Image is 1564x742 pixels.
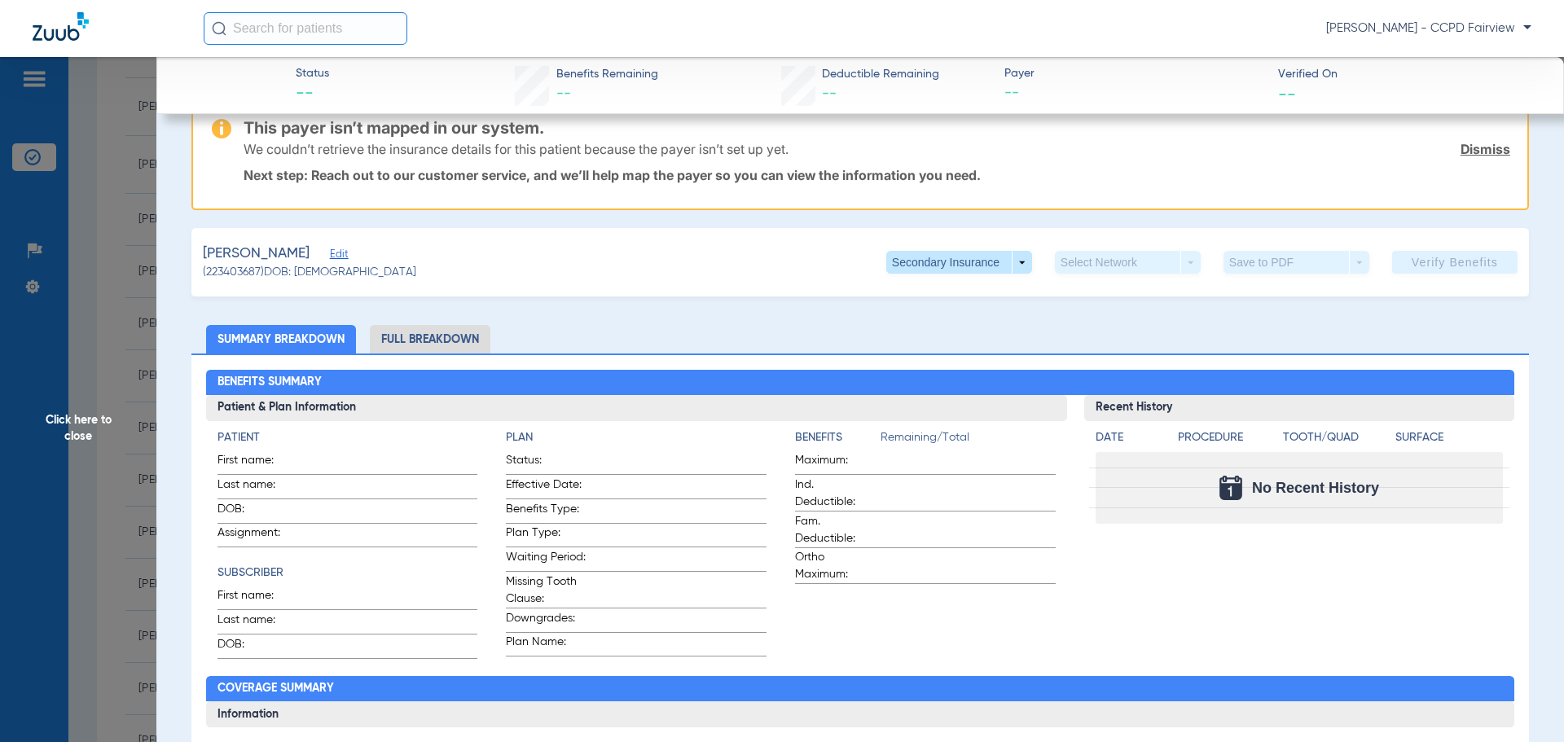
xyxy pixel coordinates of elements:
[506,573,586,608] span: Missing Tooth Clause:
[1004,83,1264,103] span: --
[206,395,1067,421] h3: Patient & Plan Information
[296,83,329,106] span: --
[795,549,875,583] span: Ortho Maximum:
[244,120,1510,136] h3: This payer isn’t mapped in our system.
[217,429,478,446] h4: Patient
[886,251,1032,274] button: Secondary Insurance
[1178,429,1277,452] app-breakdown-title: Procedure
[244,141,789,157] p: We couldn’t retrieve the insurance details for this patient because the payer isn’t set up yet.
[1483,664,1564,742] iframe: Chat Widget
[1252,480,1379,496] span: No Recent History
[795,476,875,511] span: Ind. Deductible:
[206,370,1515,396] h2: Benefits Summary
[506,525,586,547] span: Plan Type:
[1326,20,1531,37] span: [PERSON_NAME] - CCPD Fairview
[206,676,1515,702] h2: Coverage Summary
[217,525,297,547] span: Assignment:
[556,66,658,83] span: Benefits Remaining
[556,86,571,101] span: --
[795,452,875,474] span: Maximum:
[1278,66,1538,83] span: Verified On
[506,634,586,656] span: Plan Name:
[217,476,297,498] span: Last name:
[822,86,837,101] span: --
[206,325,356,353] li: Summary Breakdown
[1178,429,1277,446] h4: Procedure
[33,12,89,41] img: Zuub Logo
[881,429,1056,452] span: Remaining/Total
[244,167,1510,183] p: Next step: Reach out to our customer service, and we’ll help map the payer so you can view the in...
[506,429,767,446] h4: Plan
[1395,429,1503,452] app-breakdown-title: Surface
[217,636,297,658] span: DOB:
[217,564,478,582] h4: Subscriber
[203,244,310,264] span: [PERSON_NAME]
[506,610,586,632] span: Downgrades:
[370,325,490,353] li: Full Breakdown
[506,476,586,498] span: Effective Date:
[1219,476,1242,500] img: Calendar
[1283,429,1390,452] app-breakdown-title: Tooth/Quad
[795,513,875,547] span: Fam. Deductible:
[822,66,939,83] span: Deductible Remaining
[217,501,297,523] span: DOB:
[506,549,586,571] span: Waiting Period:
[206,701,1515,727] h3: Information
[296,65,329,82] span: Status
[212,119,231,138] img: warning-icon
[217,587,297,609] span: First name:
[330,248,345,264] span: Edit
[506,452,586,474] span: Status:
[1283,429,1390,446] h4: Tooth/Quad
[204,12,407,45] input: Search for patients
[795,429,881,452] app-breakdown-title: Benefits
[1278,85,1296,102] span: --
[217,452,297,474] span: First name:
[217,612,297,634] span: Last name:
[1395,429,1503,446] h4: Surface
[203,264,416,281] span: (223403687) DOB: [DEMOGRAPHIC_DATA]
[1004,65,1264,82] span: Payer
[795,429,881,446] h4: Benefits
[1096,429,1164,452] app-breakdown-title: Date
[212,21,226,36] img: Search Icon
[506,501,586,523] span: Benefits Type:
[1084,395,1515,421] h3: Recent History
[1461,141,1510,157] a: Dismiss
[1096,429,1164,446] h4: Date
